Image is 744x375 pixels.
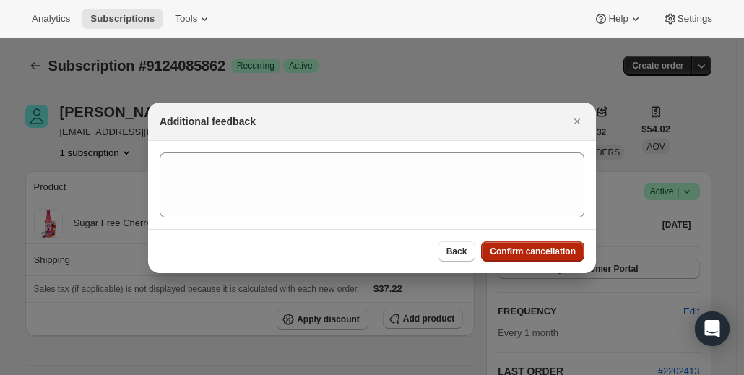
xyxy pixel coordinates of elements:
[82,9,163,29] button: Subscriptions
[90,13,155,25] span: Subscriptions
[438,241,476,262] button: Back
[654,9,721,29] button: Settings
[32,13,70,25] span: Analytics
[678,13,712,25] span: Settings
[695,311,730,346] div: Open Intercom Messenger
[490,246,576,257] span: Confirm cancellation
[166,9,220,29] button: Tools
[23,9,79,29] button: Analytics
[567,111,587,132] button: Close
[481,241,584,262] button: Confirm cancellation
[175,13,197,25] span: Tools
[160,114,256,129] h2: Additional feedback
[608,13,628,25] span: Help
[585,9,651,29] button: Help
[446,246,467,257] span: Back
